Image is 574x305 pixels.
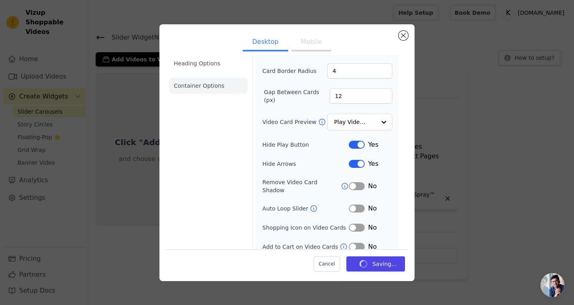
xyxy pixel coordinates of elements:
[368,242,377,252] span: No
[169,78,248,94] li: Container Options
[346,256,405,272] button: Saving...
[262,178,341,194] label: Remove Video Card Shadow
[262,243,340,251] label: Add to Cart on Video Cards
[399,31,408,40] button: Close modal
[264,88,330,104] label: Gap Between Cards (px)
[368,223,377,232] span: No
[243,34,288,51] button: Desktop
[262,224,349,232] label: Shopping Icon on Video Cards
[368,159,378,169] span: Yes
[262,205,310,213] label: Auto Loop Slider
[169,55,248,71] li: Heading Options
[368,140,378,150] span: Yes
[541,273,564,297] div: Open chat
[291,34,331,51] button: Mobile
[262,67,316,75] label: Card Border Radius
[368,181,377,191] span: No
[262,160,349,168] label: Hide Arrows
[368,204,377,213] span: No
[262,118,318,126] label: Video Card Preview
[314,256,340,272] button: Cancel
[262,141,349,149] label: Hide Play Button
